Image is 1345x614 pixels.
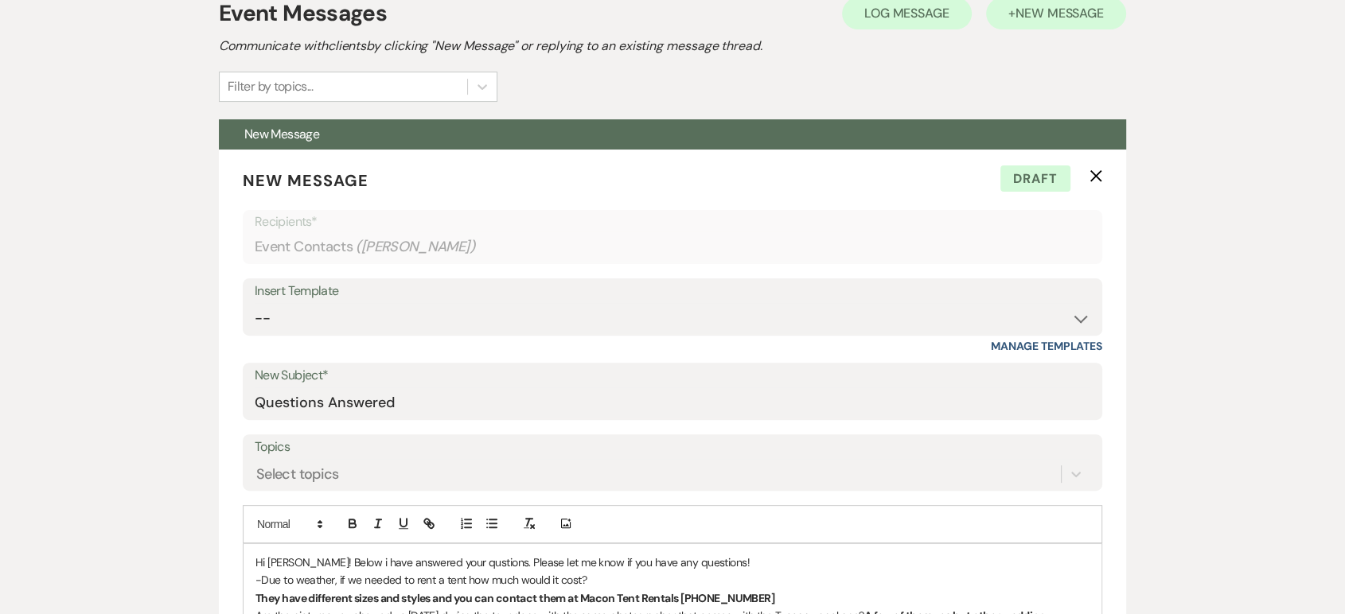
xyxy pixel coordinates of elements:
span: New Message [243,170,368,191]
span: ( [PERSON_NAME] ) [356,236,475,258]
p: Hi [PERSON_NAME]! Below i have answered your qustions. Please let me know if you have any questions! [255,554,1090,571]
div: Insert Template [255,280,1090,303]
label: Topics [255,436,1090,459]
strong: They have different sizes and styles and you can contact them at Macon Tent Rentals [PHONE_NUMBER] [255,591,774,605]
a: Manage Templates [991,339,1102,353]
div: Filter by topics... [228,77,313,96]
div: Select topics [256,463,339,484]
div: Event Contacts [255,231,1090,262]
h2: Communicate with clients by clicking "New Message" or replying to an existing message thread. [219,37,1126,56]
p: Recipients* [255,212,1090,232]
label: New Subject* [255,364,1090,387]
span: New Message [1016,5,1104,21]
span: Log Message [864,5,949,21]
span: Draft [1000,165,1070,192]
p: -Due to weather, if we needed to rent a tent how much would it cost? [255,571,1090,589]
span: New Message [244,126,319,142]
